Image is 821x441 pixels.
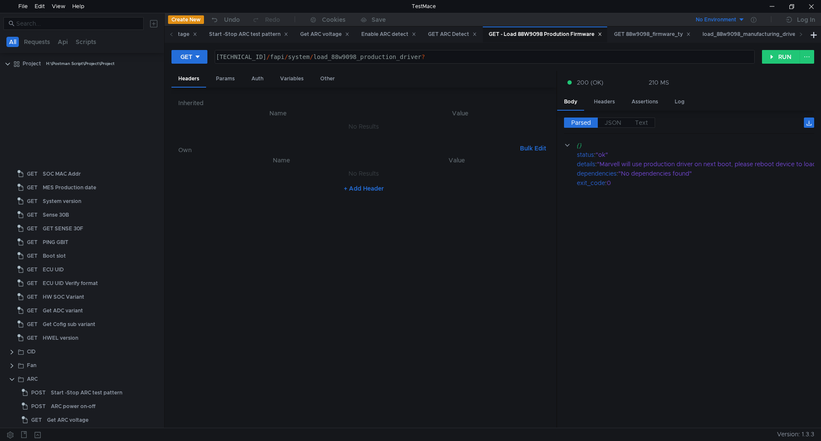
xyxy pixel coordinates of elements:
button: Bulk Edit [517,143,549,153]
div: Get ARC voltage [300,30,349,39]
div: HWEL version [43,332,78,344]
div: Headers [171,71,206,88]
span: 200 (OK) [577,78,603,87]
div: dependencies [577,169,617,178]
div: Boot slot [43,250,66,262]
h6: Inherited [178,98,549,108]
button: Undo [204,13,246,26]
span: GET [27,181,38,194]
div: ECU UID [43,263,64,276]
div: MES Production date [43,181,96,194]
button: Create New [168,15,204,24]
span: Parsed [571,119,591,126]
span: JSON [605,119,621,126]
div: Start -Stop ARC test pattern [209,30,288,39]
h6: Own [178,145,517,155]
button: All [6,37,19,47]
input: Search... [16,19,139,28]
div: Log In [797,15,815,25]
button: Redo [246,13,286,26]
button: RUN [762,50,800,64]
span: GET [27,236,38,249]
span: GET [31,414,42,426]
div: CID [27,345,35,358]
button: Requests [21,37,53,47]
div: Enable ARC detect [361,30,416,39]
div: HW SOC Variant [43,291,84,303]
div: Log [668,94,691,110]
span: GET [27,263,38,276]
span: POST [31,400,46,413]
div: Cookies [322,15,346,25]
div: Auth [245,71,270,87]
div: exit_code [577,178,605,188]
button: + Add Header [340,183,387,194]
th: Name [192,155,370,165]
div: PING GBIT [43,236,68,249]
div: ECU UID Verify format [43,277,98,290]
th: Value [371,108,549,118]
div: Redo [265,15,280,25]
button: Scripts [73,37,99,47]
button: Api [55,37,71,47]
span: PUT [31,427,42,440]
div: Get ARC voltage [47,414,89,426]
div: 210 MS [649,79,669,86]
div: status [577,150,594,159]
span: GET [27,222,38,235]
span: Version: 1.3.3 [777,428,814,441]
div: load_88w9098_manufacturing_driver [703,30,805,39]
span: GET [27,291,38,303]
span: GET [27,195,38,208]
span: GET [27,250,38,262]
button: GET [171,50,207,64]
span: GET [27,209,38,221]
div: Get ADC variant [43,304,83,317]
div: details [577,159,595,169]
nz-embed-empty: No Results [348,170,379,177]
th: Name [185,108,371,118]
div: Sense 30B [43,209,69,221]
div: Enable ARC detect [47,427,94,440]
span: Text [635,119,648,126]
div: ARC [27,373,38,385]
div: GET - Load 88W9098 Prodution Firmware [489,30,602,39]
div: GET ARC Detect [428,30,477,39]
span: GET [27,168,38,180]
div: GET 88w9098_firmware_ty [614,30,691,39]
div: ARC power on-off [51,400,95,413]
div: System version [43,195,81,208]
span: GET [27,318,38,331]
div: Headers [587,94,622,110]
div: H:\Postman Script\Project\Project [46,57,115,70]
div: Save [372,17,386,23]
div: Params [209,71,242,87]
button: No Environment [685,13,745,26]
span: GET [27,304,38,317]
div: CID Voltage [160,30,197,39]
div: No Environment [696,16,736,24]
div: Fan [27,359,36,372]
div: Undo [224,15,240,25]
div: Variables [273,71,310,87]
div: Assertions [625,94,665,110]
span: POST [31,386,46,399]
span: GET [27,332,38,344]
nz-embed-empty: No Results [348,123,379,130]
div: Other [313,71,342,87]
div: Body [557,94,584,111]
div: GET SENSE 30F [43,222,83,235]
div: Get Cofig sub variant [43,318,95,331]
div: Project [23,57,41,70]
div: GET [180,52,192,62]
div: Start -Stop ARC test pattern [51,386,122,399]
div: SOC MAC Addr [43,168,81,180]
span: GET [27,277,38,290]
th: Value [370,155,543,165]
